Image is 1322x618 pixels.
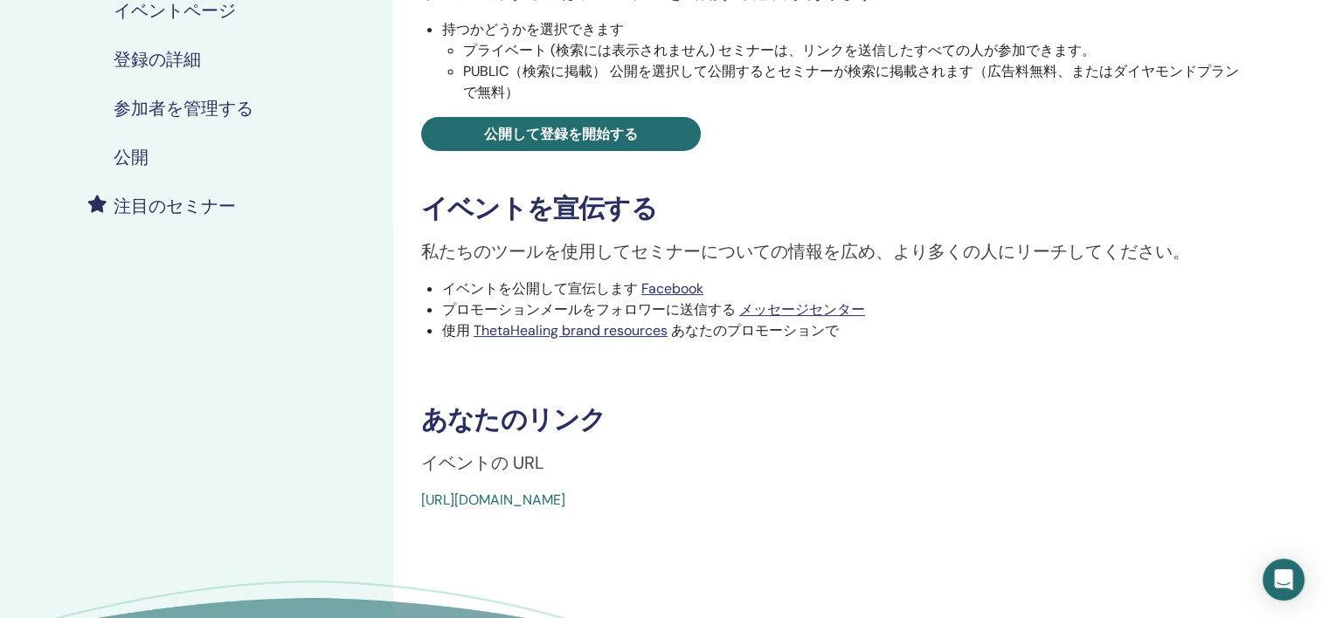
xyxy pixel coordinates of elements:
a: ThetaHealing brand resources [474,321,668,340]
h4: 公開 [114,147,149,168]
h3: イベントを宣伝する [421,193,1247,224]
a: Facebook [641,279,703,298]
h4: 注目のセミナー [114,196,236,216]
p: 私たちのツールを使用してセミナーについての情報を広め、より多くの人にリーチしてください。 [421,238,1247,264]
h3: あなたのリンク [421,404,1247,436]
div: Open Intercom Messenger [1263,559,1305,601]
a: [URL][DOMAIN_NAME] [421,491,565,509]
h4: 登録の詳細 [114,49,201,70]
a: 公開して登録を開始する [421,117,701,151]
p: イベントの URL [421,450,1247,476]
li: プライベート (検索には表示されません) セミナーは、リンクを送信したすべての人が参加できます。 [463,40,1247,61]
span: 公開して登録を開始する [484,125,638,143]
li: 使用 あなたのプロモーションで [442,320,1247,341]
li: PUBLIC（検索に掲載） 公開を選択して公開するとセミナーが検索に掲載されます（広告料無料、またはダイヤモンドプランで無料） [463,61,1247,103]
li: 持つかどうかを選択できます [442,19,1247,103]
h4: 参加者を管理する [114,98,253,119]
a: メッセージセンター [739,300,865,319]
li: プロモーションメールをフォロワーに送信する [442,299,1247,320]
li: イベントを公開して宣伝します [442,278,1247,299]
